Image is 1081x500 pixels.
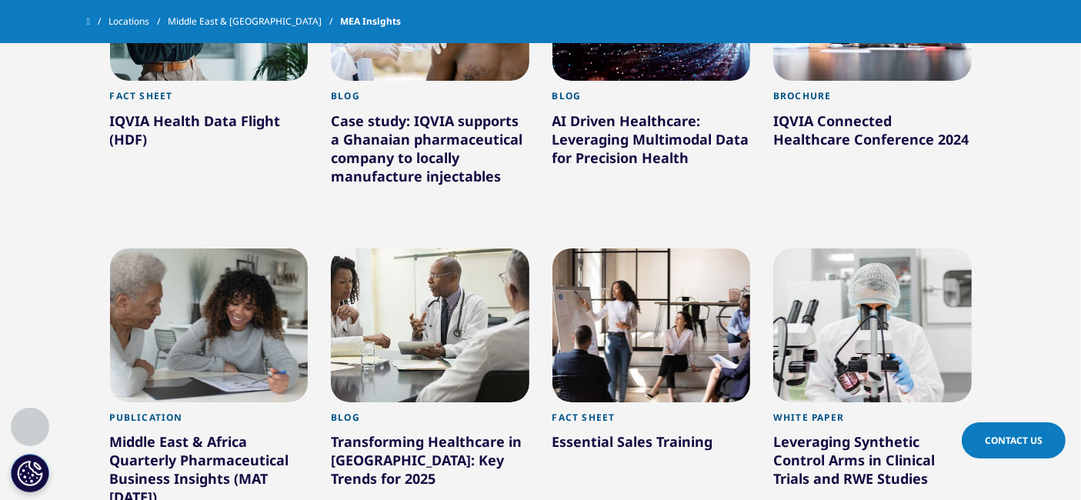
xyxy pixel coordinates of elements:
div: White Paper [773,412,972,432]
button: Cookies Settings [11,454,49,492]
div: Essential Sales Training [552,432,751,457]
a: Blog Case study: IQVIA supports a Ghanaian pharmaceutical company to locally manufacture injectables [331,81,529,225]
a: Fact Sheet IQVIA Health Data Flight (HDF) [110,81,309,188]
div: Fact Sheet [110,90,309,111]
a: Brochure IQVIA Connected Healthcare Conference 2024 [773,81,972,188]
div: Blog [552,90,751,111]
a: Locations [108,8,168,35]
div: IQVIA Connected Healthcare Conference 2024 [773,112,972,155]
div: Fact Sheet [552,412,751,432]
a: Blog AI Driven Healthcare: Leveraging Multimodal Data for Precision Health [552,81,751,206]
div: IQVIA Health Data Flight (HDF) [110,112,309,155]
a: Fact Sheet Essential Sales Training [552,402,751,491]
div: Leveraging Synthetic Control Arms in Clinical Trials and RWE Studies [773,432,972,494]
span: MEA Insights [340,8,401,35]
a: Middle East & [GEOGRAPHIC_DATA] [168,8,340,35]
div: Transforming Healthcare in [GEOGRAPHIC_DATA]: Key Trends for 2025 [331,432,529,494]
div: Brochure [773,90,972,111]
span: Contact Us [985,434,1043,447]
div: Case study: IQVIA supports a Ghanaian pharmaceutical company to locally manufacture injectables [331,112,529,192]
div: AI Driven Healthcare: Leveraging Multimodal Data for Precision Health [552,112,751,173]
div: Blog [331,412,529,432]
div: Blog [331,90,529,111]
div: Publication [110,412,309,432]
a: Contact Us [962,422,1066,458]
